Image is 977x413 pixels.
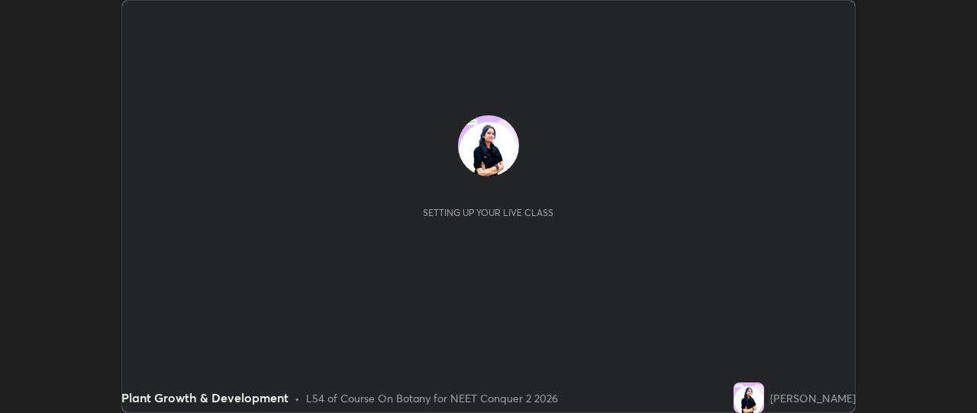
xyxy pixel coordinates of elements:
[121,389,289,407] div: Plant Growth & Development
[306,390,558,406] div: L54 of Course On Botany for NEET Conquer 2 2026
[770,390,856,406] div: [PERSON_NAME]
[734,382,764,413] img: 78eb7e52afb6447b95302e0b8cdd5389.jpg
[423,207,553,218] div: Setting up your live class
[458,115,519,176] img: 78eb7e52afb6447b95302e0b8cdd5389.jpg
[295,390,300,406] div: •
